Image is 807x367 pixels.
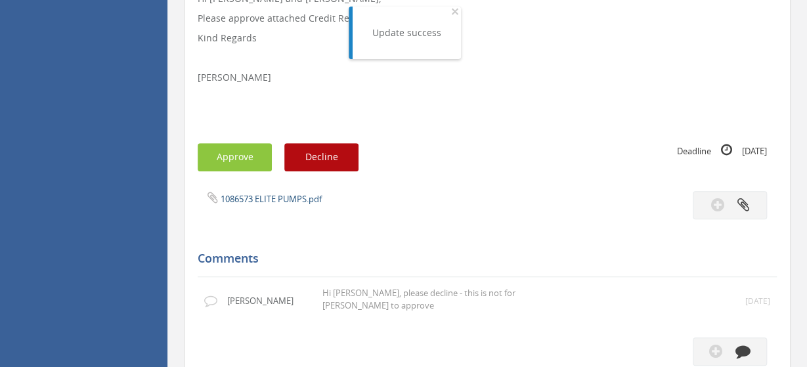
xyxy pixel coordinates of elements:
h5: Comments [198,252,767,265]
button: Approve [198,143,272,171]
a: 1086573 ELITE PUMPS.pdf [221,193,322,205]
p: [PERSON_NAME] [227,295,302,307]
small: Deadline [DATE] [677,143,767,158]
div: Update success [372,26,441,39]
p: Please approve attached Credit Request. [198,12,777,25]
button: Decline [284,143,359,171]
span: × [451,2,459,20]
p: [PERSON_NAME] [198,71,777,84]
p: Kind Regards [198,32,777,45]
p: Hi Lee, please decline - this is not for Rob Glover to approve [322,287,552,311]
small: [DATE] [745,295,770,307]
